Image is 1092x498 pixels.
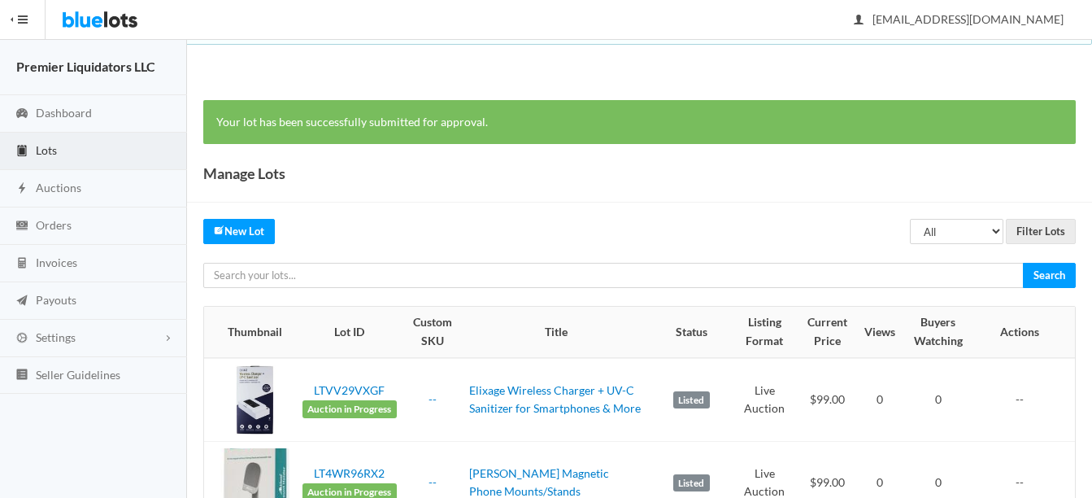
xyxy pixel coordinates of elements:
label: Listed [673,391,710,409]
span: Settings [36,330,76,344]
th: Title [463,307,650,357]
a: -- [429,475,437,489]
th: Status [650,307,733,357]
ion-icon: person [851,13,867,28]
strong: Premier Liquidators LLC [16,59,155,74]
th: Actions [974,307,1075,357]
a: -- [429,392,437,406]
ion-icon: speedometer [14,107,30,122]
input: Search your lots... [203,263,1024,288]
span: Seller Guidelines [36,368,120,382]
th: Current Price [796,307,858,357]
span: Payouts [36,293,76,307]
p: Your lot has been successfully submitted for approval. [216,113,1063,132]
ion-icon: cash [14,219,30,234]
input: Filter Lots [1006,219,1076,244]
span: Dashboard [36,106,92,120]
a: LTVV29VXGF [314,383,385,397]
input: Search [1023,263,1076,288]
span: Orders [36,218,72,232]
span: Auctions [36,181,81,194]
td: Live Auction [733,358,796,442]
th: Buyers Watching [902,307,974,357]
span: Lots [36,143,57,157]
ion-icon: flash [14,181,30,197]
a: createNew Lot [203,219,275,244]
th: Lot ID [296,307,403,357]
th: Listing Format [733,307,796,357]
th: Custom SKU [403,307,463,357]
label: Listed [673,474,710,492]
td: 0 [858,358,902,442]
ion-icon: clipboard [14,144,30,159]
span: [EMAIL_ADDRESS][DOMAIN_NAME] [855,12,1064,26]
span: Auction in Progress [302,400,397,418]
td: $99.00 [796,358,858,442]
ion-icon: list box [14,368,30,383]
ion-icon: cog [14,331,30,347]
ion-icon: calculator [14,256,30,272]
td: 0 [902,358,974,442]
a: LT4WR96RX2 [314,466,385,480]
th: Thumbnail [204,307,296,357]
span: Invoices [36,256,77,269]
ion-icon: create [214,225,224,235]
h1: Manage Lots [203,161,285,186]
a: Elixage Wireless Charger + UV-C Sanitizer for Smartphones & More [469,383,641,416]
td: -- [974,358,1075,442]
th: Views [858,307,902,357]
ion-icon: paper plane [14,294,30,309]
